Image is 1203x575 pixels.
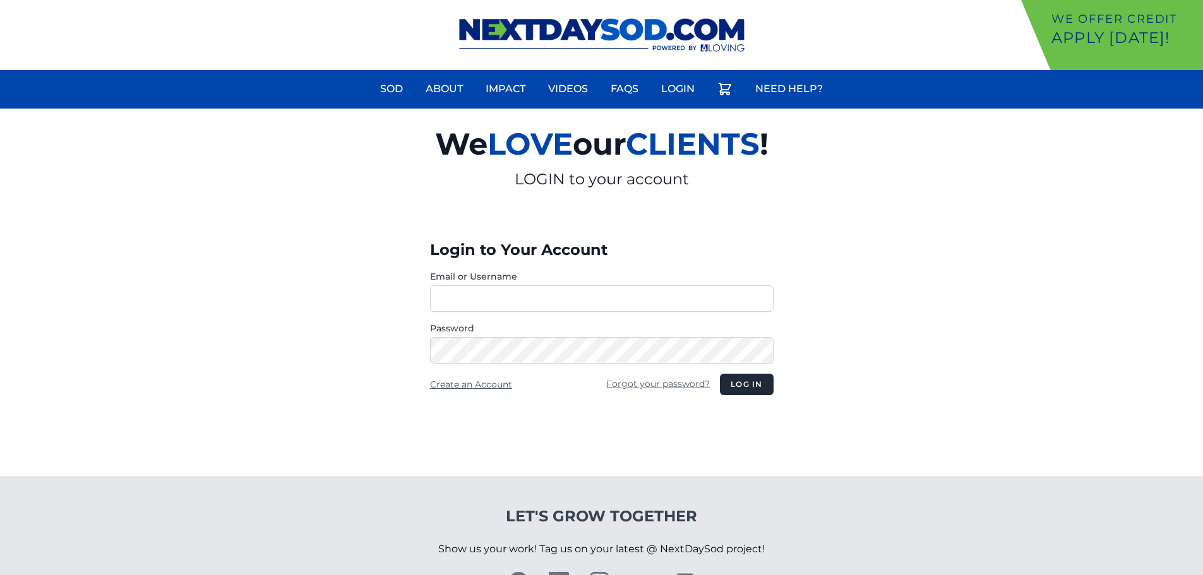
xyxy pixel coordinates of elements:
a: Login [654,74,702,104]
button: Log in [720,374,773,395]
h4: Let's Grow Together [438,506,765,526]
a: Sod [373,74,410,104]
p: LOGIN to your account [289,169,915,189]
a: Forgot your password? [606,378,710,389]
a: About [418,74,470,104]
label: Email or Username [430,270,774,283]
a: Create an Account [430,379,512,390]
h2: We our ! [289,119,915,169]
label: Password [430,322,774,335]
a: Videos [541,74,596,104]
a: Need Help? [748,74,830,104]
p: Show us your work! Tag us on your latest @ NextDaySod project! [438,526,765,572]
span: LOVE [488,126,573,162]
h3: Login to Your Account [430,240,774,260]
a: FAQs [603,74,646,104]
span: CLIENTS [626,126,760,162]
a: Impact [478,74,533,104]
p: Apply [DATE]! [1051,28,1198,48]
p: We offer Credit [1051,10,1198,28]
